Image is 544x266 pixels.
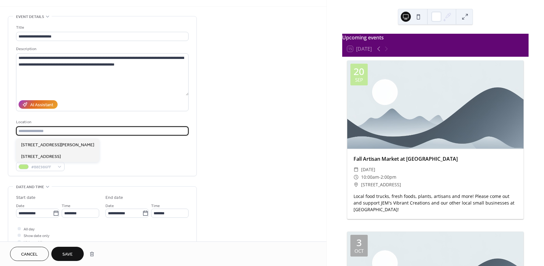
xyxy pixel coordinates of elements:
[105,194,123,201] div: End date
[354,181,359,188] div: ​
[51,247,84,261] button: Save
[21,251,38,258] span: Cancel
[24,226,35,233] span: All day
[356,238,362,247] div: 3
[347,193,524,213] div: Local food trucks, fresh foods, plants, artisans and more! Please come out and support JEM's Vibr...
[30,102,53,108] div: AI Assistant
[16,119,187,125] div: Location
[355,78,363,82] div: Sep
[381,173,396,181] span: 2:00pm
[361,173,379,181] span: 10:00am
[354,249,364,253] div: Oct
[24,233,49,239] span: Show date only
[354,166,359,173] div: ​
[21,153,61,160] span: [STREET_ADDRESS]
[62,251,73,258] span: Save
[361,166,375,173] span: [DATE]
[105,203,114,209] span: Date
[16,203,25,209] span: Date
[62,203,71,209] span: Time
[16,24,187,31] div: Title
[16,46,187,52] div: Description
[379,173,381,181] span: -
[16,184,44,190] span: Date and time
[342,34,529,41] div: Upcoming events
[19,100,58,109] button: AI Assistant
[21,142,94,148] span: [STREET_ADDRESS][PERSON_NAME]
[361,181,401,188] span: [STREET_ADDRESS]
[354,173,359,181] div: ​
[354,67,364,76] div: 20
[24,239,48,246] span: Hide end time
[151,203,160,209] span: Time
[16,194,36,201] div: Start date
[10,247,49,261] button: Cancel
[16,14,44,20] span: Event details
[347,155,524,163] div: Fall Artisan Market at [GEOGRAPHIC_DATA]
[31,164,54,171] span: #B8E986FF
